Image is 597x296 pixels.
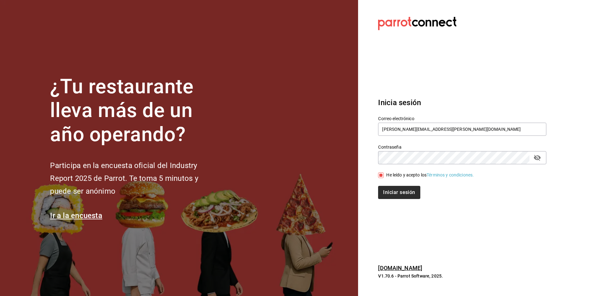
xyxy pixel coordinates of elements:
[378,265,422,271] a: [DOMAIN_NAME]
[378,145,546,149] label: Contraseña
[378,273,546,279] p: V1.70.6 - Parrot Software, 2025.
[378,123,546,136] input: Ingresa tu correo electrónico
[378,97,546,108] h3: Inicia sesión
[532,152,543,163] button: passwordField
[50,211,102,220] a: Ir a la encuesta
[427,172,474,177] a: Términos y condiciones.
[50,159,219,197] h2: Participa en la encuesta oficial del Industry Report 2025 de Parrot. Te toma 5 minutos y puede se...
[378,186,420,199] button: Iniciar sesión
[50,75,219,147] h1: ¿Tu restaurante lleva más de un año operando?
[378,116,546,120] label: Correo electrónico
[386,172,474,178] div: He leído y acepto los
